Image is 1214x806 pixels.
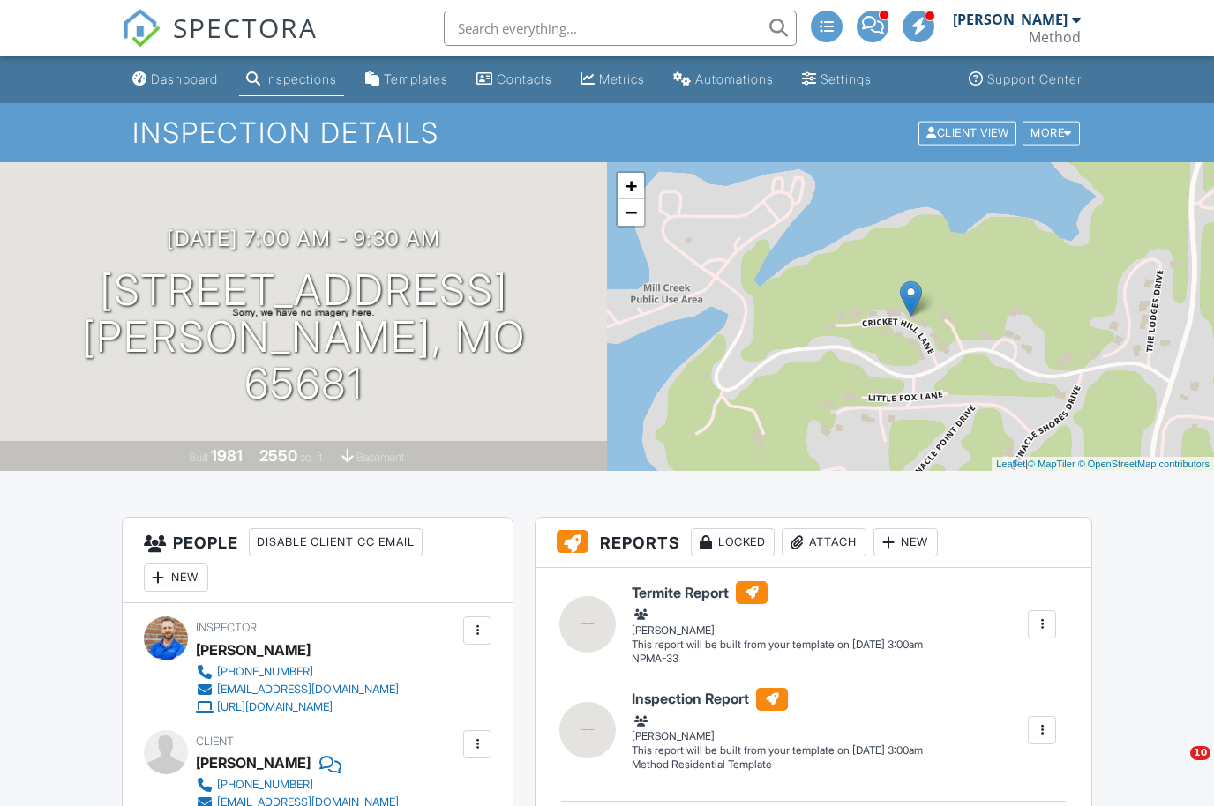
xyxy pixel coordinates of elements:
[618,199,644,226] a: Zoom out
[599,71,645,86] div: Metrics
[196,776,399,794] a: [PHONE_NUMBER]
[632,712,923,743] div: [PERSON_NAME]
[211,446,243,465] div: 1981
[632,652,923,667] div: NPMA-33
[873,528,938,556] div: New
[189,451,208,464] span: Built
[259,446,297,465] div: 2550
[249,528,423,556] div: Disable Client CC Email
[1028,459,1075,469] a: © MapTiler
[1023,121,1080,145] div: More
[217,665,313,679] div: [PHONE_NUMBER]
[1190,746,1210,760] span: 10
[300,451,325,464] span: sq. ft.
[356,451,404,464] span: basement
[196,663,399,681] a: [PHONE_NUMBER]
[123,518,513,603] h3: People
[122,9,161,48] img: The Best Home Inspection Software - Spectora
[536,518,1091,568] h3: Reports
[196,698,399,716] a: [URL][DOMAIN_NAME]
[1029,28,1081,46] div: Method
[632,638,923,652] div: This report will be built from your template on [DATE] 3:00am
[217,700,333,714] div: [URL][DOMAIN_NAME]
[918,121,1016,145] div: Client View
[173,9,318,46] span: SPECTORA
[217,778,313,792] div: [PHONE_NUMBER]
[1154,746,1196,788] iframe: Intercom live chat
[573,63,652,96] a: Metrics
[217,683,399,697] div: [EMAIL_ADDRESS][DOMAIN_NAME]
[996,459,1025,469] a: Leaflet
[618,173,644,199] a: Zoom in
[444,11,797,46] input: Search everything...
[695,71,774,86] div: Automations
[122,24,318,61] a: SPECTORA
[125,63,225,96] a: Dashboard
[821,71,872,86] div: Settings
[691,528,775,556] div: Locked
[987,71,1082,86] div: Support Center
[167,227,440,250] h3: [DATE] 7:00 am - 9:30 am
[917,125,1021,138] a: Client View
[497,71,552,86] div: Contacts
[632,581,923,604] h6: Termite Report
[196,637,311,663] div: [PERSON_NAME]
[632,606,923,638] div: [PERSON_NAME]
[196,681,399,698] a: [EMAIL_ADDRESS][DOMAIN_NAME]
[144,563,208,592] div: New
[632,743,923,757] div: This report will be built from your template on [DATE] 3:00am
[666,63,781,96] a: Automations (Advanced)
[782,528,866,556] div: Attach
[384,71,448,86] div: Templates
[795,63,879,96] a: Settings
[196,750,311,776] div: [PERSON_NAME]
[953,11,1068,28] div: [PERSON_NAME]
[239,63,344,96] a: Inspections
[196,621,257,634] span: Inspector
[632,757,923,772] div: Method Residential Template
[358,63,455,96] a: Templates
[992,457,1214,472] div: |
[962,63,1089,96] a: Support Center
[132,117,1081,148] h1: Inspection Details
[28,267,579,407] h1: [STREET_ADDRESS] [PERSON_NAME], MO 65681
[469,63,559,96] a: Contacts
[632,688,923,711] h6: Inspection Report
[196,735,234,748] span: Client
[265,71,337,86] div: Inspections
[1078,459,1210,469] a: © OpenStreetMap contributors
[151,71,218,86] div: Dashboard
